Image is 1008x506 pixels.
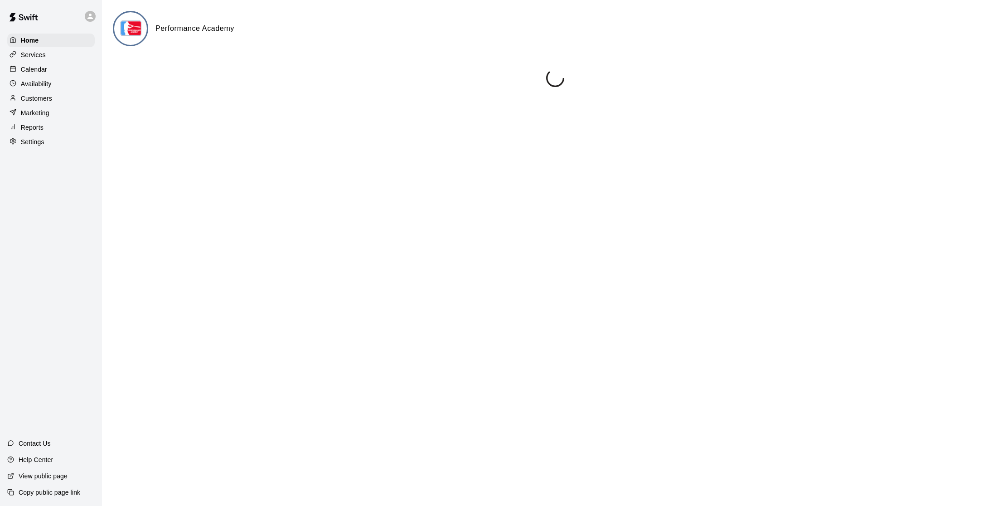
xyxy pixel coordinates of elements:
p: Calendar [21,65,47,74]
p: View public page [19,472,68,481]
p: Help Center [19,455,53,464]
p: Copy public page link [19,488,80,497]
p: Home [21,36,39,45]
p: Settings [21,137,44,146]
p: Contact Us [19,439,51,448]
a: Availability [7,77,95,91]
p: Services [21,50,46,59]
a: Calendar [7,63,95,76]
a: Marketing [7,106,95,120]
p: Marketing [21,108,49,117]
p: Reports [21,123,44,132]
h6: Performance Academy [155,23,234,34]
a: Home [7,34,95,47]
a: Customers [7,92,95,105]
a: Reports [7,121,95,134]
a: Services [7,48,95,62]
p: Availability [21,79,52,88]
p: Customers [21,94,52,103]
a: Settings [7,135,95,149]
img: Performance Academy logo [114,12,148,46]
